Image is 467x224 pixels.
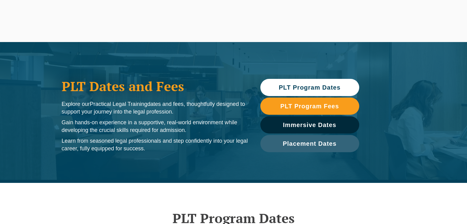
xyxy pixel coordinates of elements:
[260,79,359,96] a: PLT Program Dates
[260,116,359,133] a: Immersive Dates
[62,79,248,94] h1: PLT Dates and Fees
[62,119,248,134] p: Gain hands-on experience in a supportive, real-world environment while developing the crucial ski...
[62,100,248,116] p: Explore our dates and fees, thoughtfully designed to support your journey into the legal profession.
[283,122,337,128] span: Immersive Dates
[90,101,147,107] span: Practical Legal Training
[260,98,359,115] a: PLT Program Fees
[279,84,341,91] span: PLT Program Dates
[280,103,339,109] span: PLT Program Fees
[260,135,359,152] a: Placement Dates
[283,141,337,147] span: Placement Dates
[62,137,248,153] p: Learn from seasoned legal professionals and step confidently into your legal career, fully equipp...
